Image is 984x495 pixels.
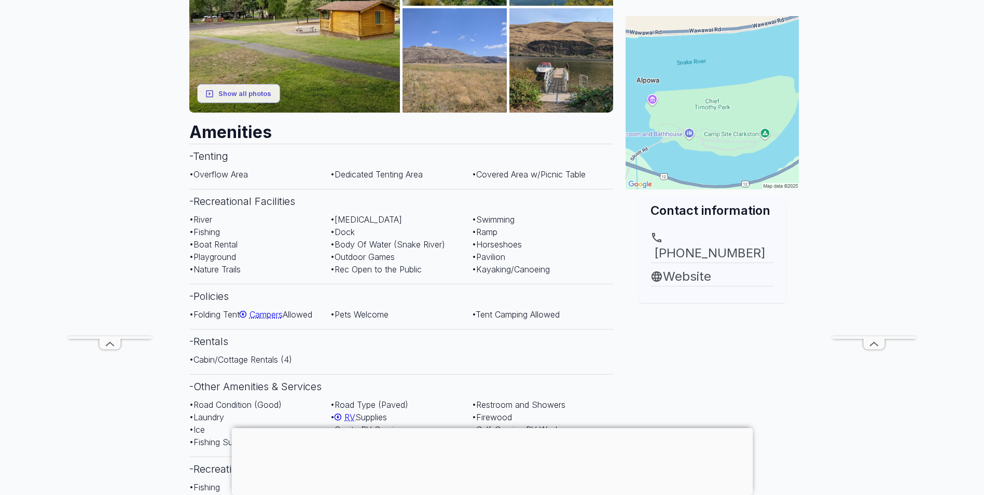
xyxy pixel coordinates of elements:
span: • Self-Service RV Wash [472,424,560,435]
span: • Laundry [189,412,224,422]
span: • Restroom and Showers [472,400,565,410]
span: • Pavilion [472,252,505,262]
span: • Dock [330,227,355,237]
span: • Playground [189,252,236,262]
h2: Amenities [189,113,614,144]
span: • Outdoor Games [330,252,395,262]
h3: - Tenting [189,144,614,168]
iframe: Advertisement [68,25,151,336]
span: • [MEDICAL_DATA] [330,214,402,225]
h3: - Other Amenities & Services [189,374,614,398]
span: • Road Condition (Good) [189,400,282,410]
h3: - Policies [189,284,614,308]
iframe: Advertisement [833,25,916,336]
img: Map for Chief Timothy Park [626,16,799,189]
span: • Swimming [472,214,515,225]
span: • Road Type (Paved) [330,400,408,410]
span: Campers [250,309,283,320]
span: RV [344,412,355,422]
a: RV [335,412,355,422]
img: AAcXr8pmTafzmpx5MGyrjUnyvFYCEcsdp3NnPMeJfdKQ4TFEbdeVD6lksNQpjIEbdGPSw49ieVwwufjHZeOvI9YT6vIJdhgTB... [509,8,614,113]
span: • Rec Open to the Public [330,264,422,274]
span: • Ice [189,424,205,435]
a: Website [650,267,774,286]
img: AAcXr8pPK9uhum_INCUaSNsVjIsWYWq7SQvS0drhdmPUb75cjKK65obKGQimBvEuepByHAxekwTXkUW9r2uKIEzaH7aauUzg_... [403,8,507,113]
iframe: Advertisement [231,428,753,492]
span: • Dedicated Tenting Area [330,169,423,180]
h3: - Recreational Facilities [189,189,614,213]
span: • Horseshoes [472,239,522,250]
span: • Covered Area w/Picnic Table [472,169,586,180]
h3: - Rentals [189,329,614,353]
span: • Fishing [189,227,220,237]
span: • Cabin/Cottage Rentals (4) [189,354,292,365]
span: • Body Of Water (Snake River) [330,239,445,250]
span: • Firewood [472,412,512,422]
span: • Fishing [189,482,220,492]
span: • Fishing Supplies [189,437,254,447]
span: • Kayaking/Canoeing [472,264,550,274]
span: • Tent Camping Allowed [472,309,560,320]
span: • River [189,214,212,225]
span: • Folding Tent Allowed [189,309,312,320]
span: • Nature Trails [189,264,241,274]
span: • Supplies [330,412,387,422]
h2: Contact information [650,202,774,219]
span: • Onsite RV Service [330,424,403,435]
button: Show all photos [197,84,280,103]
a: [PHONE_NUMBER] [650,231,774,263]
span: • Ramp [472,227,497,237]
span: • Overflow Area [189,169,248,180]
iframe: Advertisement [626,303,799,433]
span: • Pets Welcome [330,309,389,320]
h3: - Recreation Nearby (within 10 miles) [189,457,614,481]
span: • Boat Rental [189,239,238,250]
a: Campers [240,309,283,320]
